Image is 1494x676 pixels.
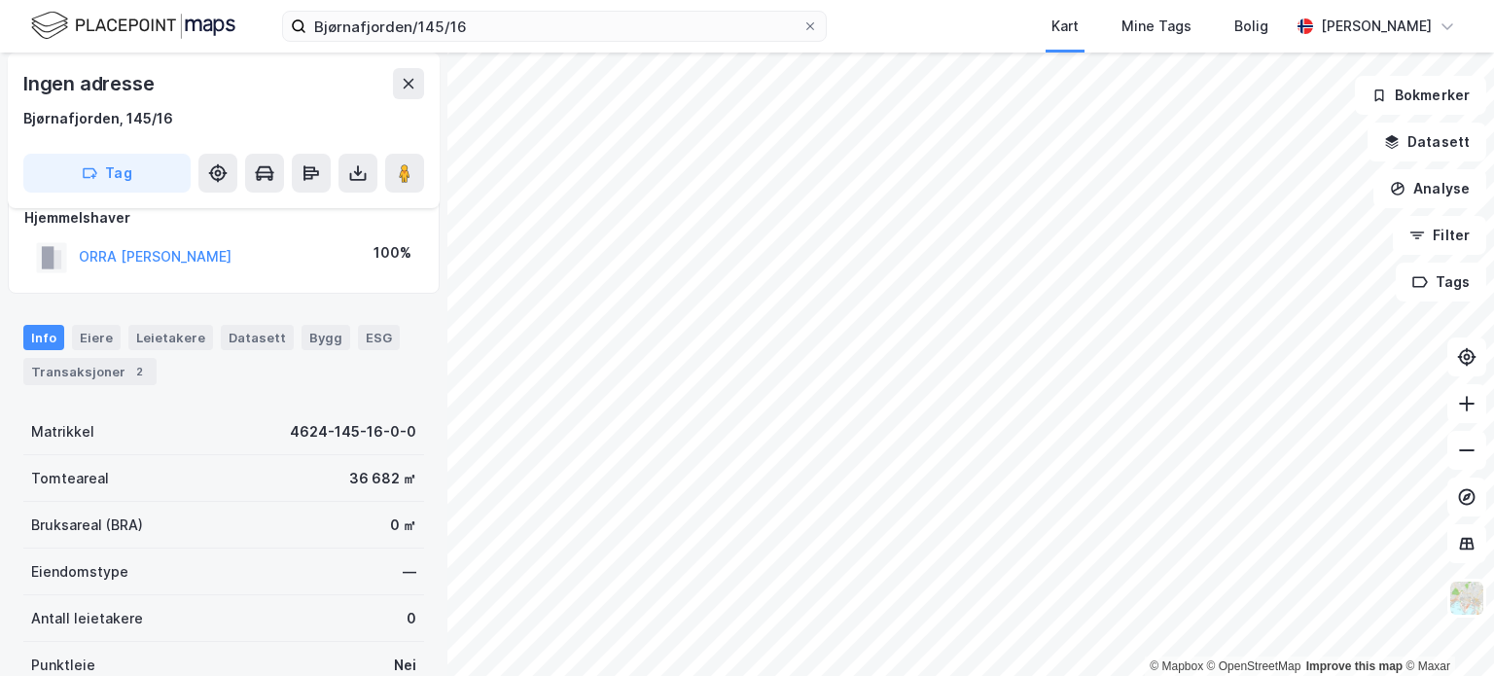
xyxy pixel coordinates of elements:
[1396,263,1486,302] button: Tags
[1397,583,1494,676] iframe: Chat Widget
[1393,216,1486,255] button: Filter
[1368,123,1486,161] button: Datasett
[31,420,94,444] div: Matrikkel
[31,9,235,43] img: logo.f888ab2527a4732fd821a326f86c7f29.svg
[403,560,416,584] div: —
[23,325,64,350] div: Info
[1306,659,1403,673] a: Improve this map
[1207,659,1301,673] a: OpenStreetMap
[390,514,416,537] div: 0 ㎡
[306,12,802,41] input: Søk på adresse, matrikkel, gårdeiere, leietakere eller personer
[23,154,191,193] button: Tag
[23,68,158,99] div: Ingen adresse
[23,358,157,385] div: Transaksjoner
[31,514,143,537] div: Bruksareal (BRA)
[358,325,400,350] div: ESG
[24,206,423,230] div: Hjemmelshaver
[1355,76,1486,115] button: Bokmerker
[128,325,213,350] div: Leietakere
[1448,580,1485,617] img: Z
[72,325,121,350] div: Eiere
[1397,583,1494,676] div: Kontrollprogram for chat
[349,467,416,490] div: 36 682 ㎡
[31,467,109,490] div: Tomteareal
[129,362,149,381] div: 2
[1121,15,1192,38] div: Mine Tags
[290,420,416,444] div: 4624-145-16-0-0
[1234,15,1268,38] div: Bolig
[373,241,411,265] div: 100%
[1321,15,1432,38] div: [PERSON_NAME]
[1051,15,1079,38] div: Kart
[31,607,143,630] div: Antall leietakere
[302,325,350,350] div: Bygg
[1373,169,1486,208] button: Analyse
[23,107,173,130] div: Bjørnafjorden, 145/16
[1150,659,1203,673] a: Mapbox
[407,607,416,630] div: 0
[31,560,128,584] div: Eiendomstype
[221,325,294,350] div: Datasett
